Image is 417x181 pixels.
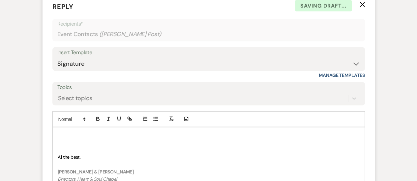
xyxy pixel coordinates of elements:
[58,154,81,160] span: All the best,
[295,0,352,11] span: Saving draft...
[57,83,360,92] label: Topics
[58,94,92,103] div: Select topics
[57,20,360,28] p: Recipients*
[57,48,360,57] div: Insert Template
[319,72,365,78] a: Manage Templates
[57,28,360,41] div: Event Contacts
[58,169,134,175] strong: [PERSON_NAME] & [PERSON_NAME]
[99,30,162,39] span: ( [PERSON_NAME] Post )
[52,2,74,11] span: Reply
